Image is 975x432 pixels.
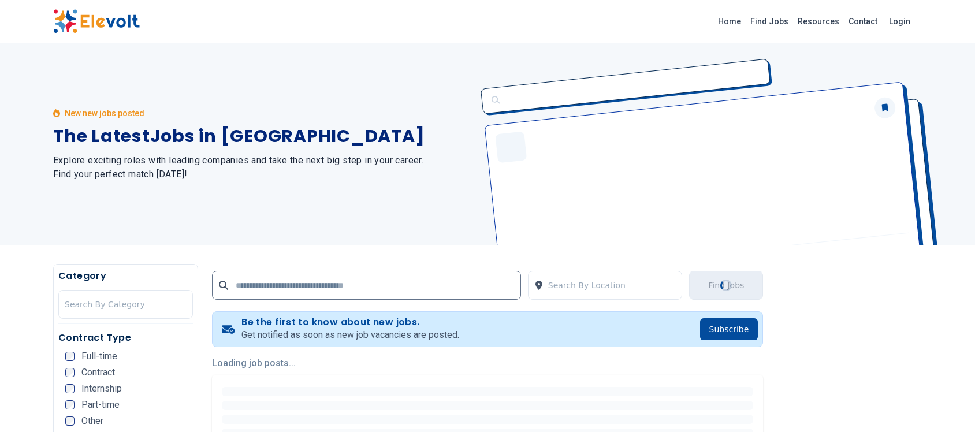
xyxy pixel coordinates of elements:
h4: Be the first to know about new jobs. [241,316,459,328]
h5: Category [58,269,193,283]
span: Contract [81,368,115,377]
a: Contact [844,12,882,31]
button: Find JobsLoading... [689,271,763,300]
input: Internship [65,384,75,393]
input: Part-time [65,400,75,409]
a: Home [713,12,746,31]
input: Contract [65,368,75,377]
img: Elevolt [53,9,140,33]
span: Part-time [81,400,120,409]
h1: The Latest Jobs in [GEOGRAPHIC_DATA] [53,126,474,147]
span: Internship [81,384,122,393]
p: Loading job posts... [212,356,764,370]
p: New new jobs posted [65,107,144,119]
input: Full-time [65,352,75,361]
h2: Explore exciting roles with leading companies and take the next big step in your career. Find you... [53,154,474,181]
div: Loading... [720,280,732,291]
a: Find Jobs [746,12,793,31]
span: Other [81,416,103,426]
h5: Contract Type [58,331,193,345]
input: Other [65,416,75,426]
p: Get notified as soon as new job vacancies are posted. [241,328,459,342]
a: Login [882,10,917,33]
button: Subscribe [700,318,758,340]
a: Resources [793,12,844,31]
span: Full-time [81,352,117,361]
